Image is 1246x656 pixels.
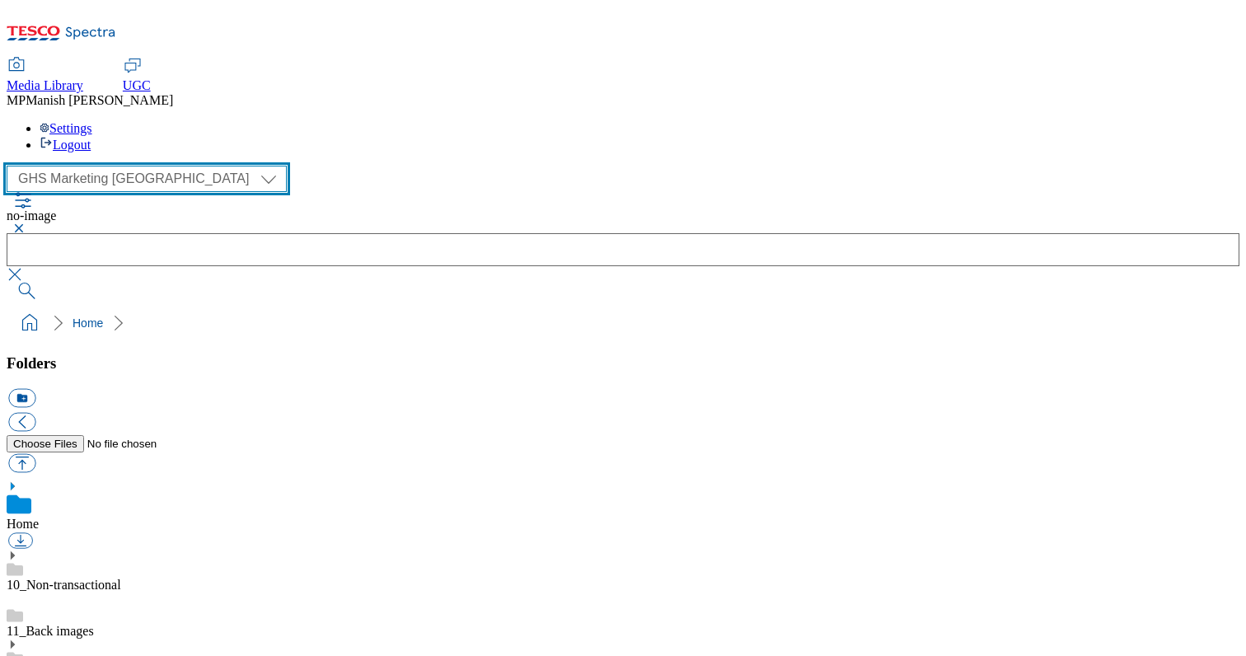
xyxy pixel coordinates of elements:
h3: Folders [7,354,1239,373]
span: no-image [7,209,56,223]
a: 10_Non-transactional [7,578,121,592]
a: Logout [40,138,91,152]
a: Media Library [7,59,83,93]
a: Settings [40,121,92,135]
span: Media Library [7,78,83,92]
a: 11_Back images [7,624,94,638]
span: MP [7,93,26,107]
a: Home [7,517,39,531]
a: home [16,310,43,336]
nav: breadcrumb [7,307,1239,339]
span: Manish [PERSON_NAME] [26,93,173,107]
span: UGC [123,78,151,92]
a: UGC [123,59,151,93]
a: Home [73,316,103,330]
